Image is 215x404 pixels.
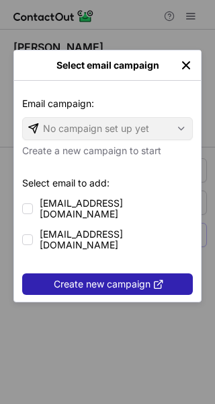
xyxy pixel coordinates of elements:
p: Select email to add: [22,176,193,197]
img: ... [179,59,193,72]
p: Create a new campaign to start [22,140,193,158]
button: Create new campaign [22,273,193,295]
p: Email campaign: [22,97,193,117]
span: Create new campaign [54,279,150,290]
span: [EMAIL_ADDRESS][DOMAIN_NAME] [40,229,193,250]
button: right-button [22,59,36,72]
button: left-button [179,59,193,72]
span: [EMAIL_ADDRESS][DOMAIN_NAME] [40,198,193,220]
div: Select email campaign [36,60,179,71]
